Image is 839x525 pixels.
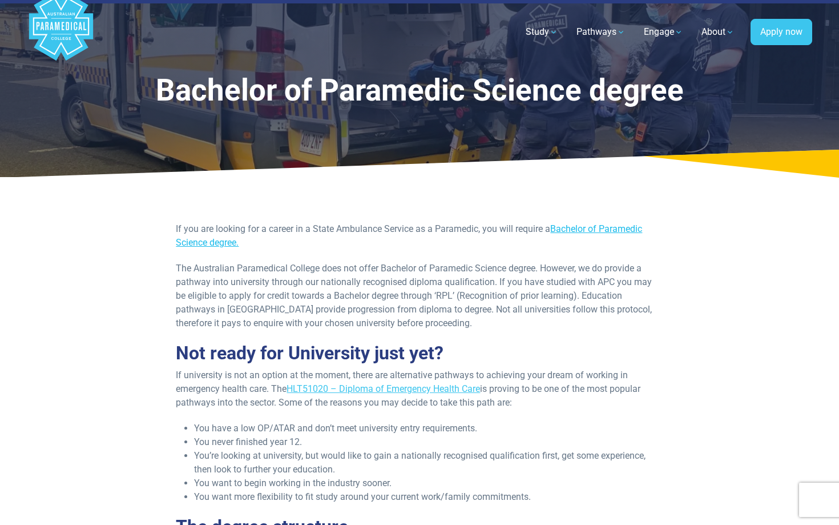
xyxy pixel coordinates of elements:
a: Study [519,16,565,48]
li: You’re looking at university, but would like to gain a nationally recognised qualification first,... [194,449,663,476]
li: You want more flexibility to fit study around your current work/family commitments. [194,490,663,504]
p: If university is not an option at the moment, there are alternative pathways to achieving your dr... [176,368,663,410]
a: About [695,16,741,48]
a: Engage [637,16,690,48]
li: You have a low OP/ATAR and don’t meet university entry requirements. [194,422,663,435]
a: HLT51020 – Diploma of Emergency Health Care [287,383,480,394]
a: Apply now [751,19,812,45]
p: If you are looking for a career in a State Ambulance Service as a Paramedic, you will require a [176,222,663,250]
a: Australian Paramedical College [27,3,95,61]
li: You want to begin working in the industry sooner. [194,476,663,490]
h2: Not ready for University just yet? [176,342,663,364]
p: The Australian Paramedical College does not offer Bachelor of Paramedic Science degree. However, ... [176,262,663,330]
h1: Bachelor of Paramedic Science degree [125,73,714,109]
a: Pathways [570,16,632,48]
li: You never finished year 12. [194,435,663,449]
